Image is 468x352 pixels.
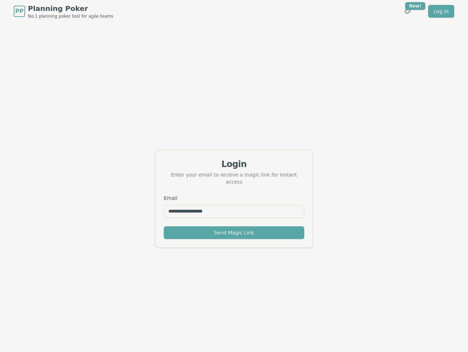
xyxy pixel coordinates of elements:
span: Planning Poker [28,4,113,13]
div: Login [164,159,304,170]
a: Log in [428,5,454,18]
button: Send Magic Link [164,226,304,239]
span: No.1 planning poker tool for agile teams [28,13,113,19]
div: Enter your email to receive a magic link for instant access [164,171,304,185]
span: PP [15,7,23,16]
label: Email [164,195,178,201]
button: New! [401,5,414,18]
a: PPPlanning PokerNo.1 planning poker tool for agile teams [14,4,113,19]
div: New! [405,2,425,10]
